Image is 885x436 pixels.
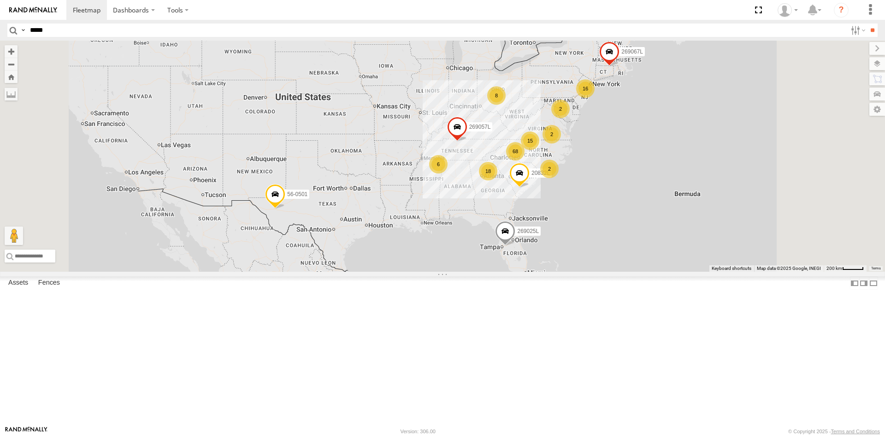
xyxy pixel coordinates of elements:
div: 2 [551,100,570,118]
span: 56-0501 [287,191,307,197]
a: Terms (opens in new tab) [871,267,881,270]
a: Visit our Website [5,427,47,436]
div: Version: 306.00 [401,429,436,434]
div: 2 [540,160,559,178]
label: Search Filter Options [847,24,867,37]
i: ? [834,3,849,18]
button: Zoom out [5,58,18,71]
span: 269025L [517,228,539,234]
label: Dock Summary Table to the Left [850,276,859,290]
label: Hide Summary Table [869,276,878,290]
label: Dock Summary Table to the Right [859,276,868,290]
button: Drag Pegman onto the map to open Street View [5,227,23,245]
label: Assets [4,277,33,290]
div: Zack Abernathy [774,3,801,17]
span: 200 km [826,266,842,271]
div: 18 [479,162,497,180]
div: 6 [429,155,448,173]
div: 16 [576,79,595,98]
span: Map data ©2025 Google, INEGI [757,266,821,271]
label: Search Query [19,24,27,37]
span: 269067L [621,48,643,55]
span: 269057L [469,124,491,130]
button: Keyboard shortcuts [712,265,751,272]
div: © Copyright 2025 - [788,429,880,434]
button: Zoom Home [5,71,18,83]
label: Fences [34,277,65,290]
span: 20832L [531,170,550,176]
label: Measure [5,88,18,101]
div: 68 [506,142,525,161]
button: Zoom in [5,45,18,58]
button: Map Scale: 200 km per 43 pixels [824,265,867,272]
div: 8 [487,86,506,105]
div: 15 [521,131,539,150]
div: 2 [543,125,561,143]
a: Terms and Conditions [831,429,880,434]
img: rand-logo.svg [9,7,57,13]
label: Map Settings [869,103,885,116]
